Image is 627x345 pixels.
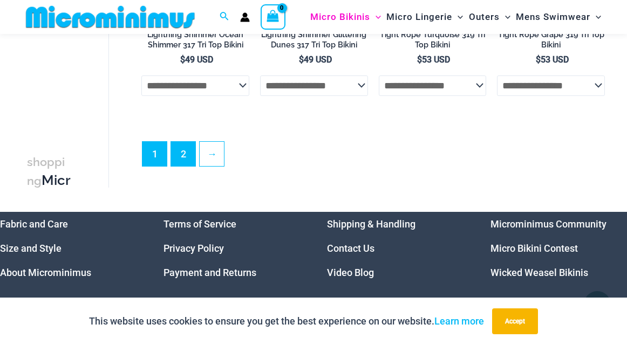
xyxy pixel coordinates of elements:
[27,155,65,188] span: shopping
[163,218,236,230] a: Terms of Service
[141,30,249,50] h2: Lightning Shimmer Ocean Shimmer 317 Tri Top Bikini
[240,12,250,22] a: Account icon link
[261,4,285,29] a: View Shopping Cart, empty
[386,3,452,31] span: Micro Lingerie
[497,30,605,54] a: Tight Rope Grape 319 Tri Top Bikini
[180,54,213,65] bdi: 49 USD
[434,315,484,327] a: Learn more
[466,3,513,31] a: OutersMenu ToggleMenu Toggle
[490,212,627,285] aside: Footer Widget 4
[492,308,538,334] button: Accept
[417,54,422,65] span: $
[163,243,224,254] a: Privacy Policy
[469,3,500,31] span: Outers
[306,2,605,32] nav: Site Navigation
[163,212,300,285] aside: Footer Widget 2
[370,3,381,31] span: Menu Toggle
[141,30,249,54] a: Lightning Shimmer Ocean Shimmer 317 Tri Top Bikini
[490,267,588,278] a: Wicked Weasel Bikinis
[27,153,71,245] h3: Micro Bikini Tops
[497,30,605,50] h2: Tight Rope Grape 319 Tri Top Bikini
[490,243,578,254] a: Micro Bikini Contest
[516,3,590,31] span: Mens Swimwear
[417,54,450,65] bdi: 53 USD
[513,3,604,31] a: Mens SwimwearMenu ToggleMenu Toggle
[220,10,229,24] a: Search icon link
[163,212,300,285] nav: Menu
[379,30,487,50] h2: Tight Rope Turquoise 319 Tri Top Bikini
[142,142,167,166] span: Page 1
[22,5,199,29] img: MM SHOP LOGO FLAT
[536,54,569,65] bdi: 53 USD
[200,142,224,166] a: →
[327,218,415,230] a: Shipping & Handling
[327,212,464,285] nav: Menu
[89,313,484,329] p: This website uses cookies to ensure you get the best experience on our website.
[327,212,464,285] aside: Footer Widget 3
[384,3,466,31] a: Micro LingerieMenu ToggleMenu Toggle
[536,54,541,65] span: $
[171,142,195,166] a: Page 2
[490,212,627,285] nav: Menu
[500,3,510,31] span: Menu Toggle
[310,3,370,31] span: Micro Bikinis
[299,54,304,65] span: $
[141,141,605,172] nav: Product Pagination
[379,30,487,54] a: Tight Rope Turquoise 319 Tri Top Bikini
[590,3,601,31] span: Menu Toggle
[452,3,463,31] span: Menu Toggle
[163,267,256,278] a: Payment and Returns
[327,267,374,278] a: Video Blog
[260,30,368,54] a: Lightning Shimmer Glittering Dunes 317 Tri Top Bikini
[490,218,606,230] a: Microminimus Community
[308,3,384,31] a: Micro BikinisMenu ToggleMenu Toggle
[180,54,185,65] span: $
[327,243,374,254] a: Contact Us
[260,30,368,50] h2: Lightning Shimmer Glittering Dunes 317 Tri Top Bikini
[299,54,332,65] bdi: 49 USD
